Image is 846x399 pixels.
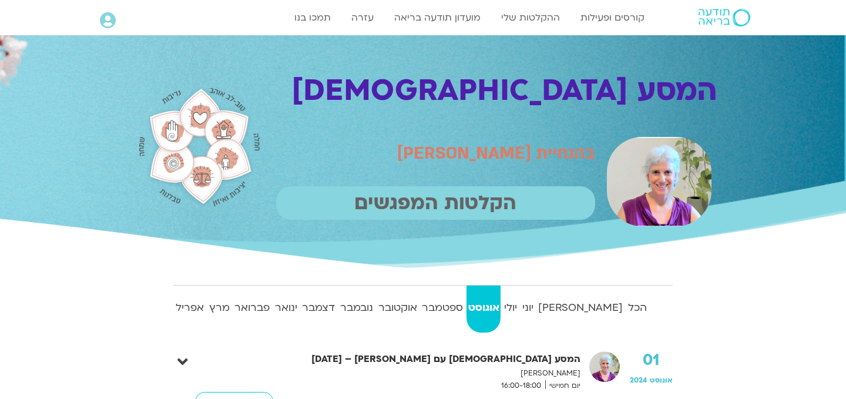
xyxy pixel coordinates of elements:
a: ההקלטות שלי [495,6,566,29]
a: מועדון תודעה בריאה [388,6,486,29]
a: דצמבר [301,286,337,333]
strong: ינואר [274,299,299,317]
span: אוגוסט [650,375,673,385]
a: אפריל [174,286,206,333]
h1: המסע [DEMOGRAPHIC_DATA] [270,73,717,108]
strong: נובמבר [339,299,375,317]
strong: יולי [503,299,519,317]
strong: המסע [DEMOGRAPHIC_DATA] עם [PERSON_NAME] – [DATE] [272,351,580,367]
strong: 01 [630,351,673,369]
a: נובמבר [339,286,375,333]
a: יוני [521,286,535,333]
strong: אוקטובר [377,299,418,317]
img: תודעה בריאה [699,9,750,26]
strong: אפריל [174,299,206,317]
strong: מרץ [208,299,231,317]
a: אוגוסט [466,286,501,333]
a: הכל [626,286,648,333]
span: בהנחיית [PERSON_NAME] [397,142,595,165]
a: יולי [503,286,519,333]
span: יום חמישי [545,380,580,392]
a: עזרה [345,6,380,29]
a: ספטמבר [421,286,465,333]
a: ינואר [274,286,299,333]
strong: ספטמבר [421,299,465,317]
span: 2024 [630,375,647,385]
strong: יוני [521,299,535,317]
strong: הכל [626,299,648,317]
p: [PERSON_NAME] [272,367,580,380]
a: מרץ [208,286,231,333]
strong: אוגוסט [466,299,501,317]
a: תמכו בנו [288,6,337,29]
a: [PERSON_NAME] [537,286,625,333]
strong: דצמבר [301,299,337,317]
span: 16:00-18:00 [497,380,545,392]
a: פברואר [233,286,271,333]
strong: [PERSON_NAME] [537,299,625,317]
a: קורסים ופעילות [575,6,650,29]
strong: פברואר [233,299,271,317]
p: הקלטות המפגשים [276,186,596,220]
a: אוקטובר [377,286,418,333]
